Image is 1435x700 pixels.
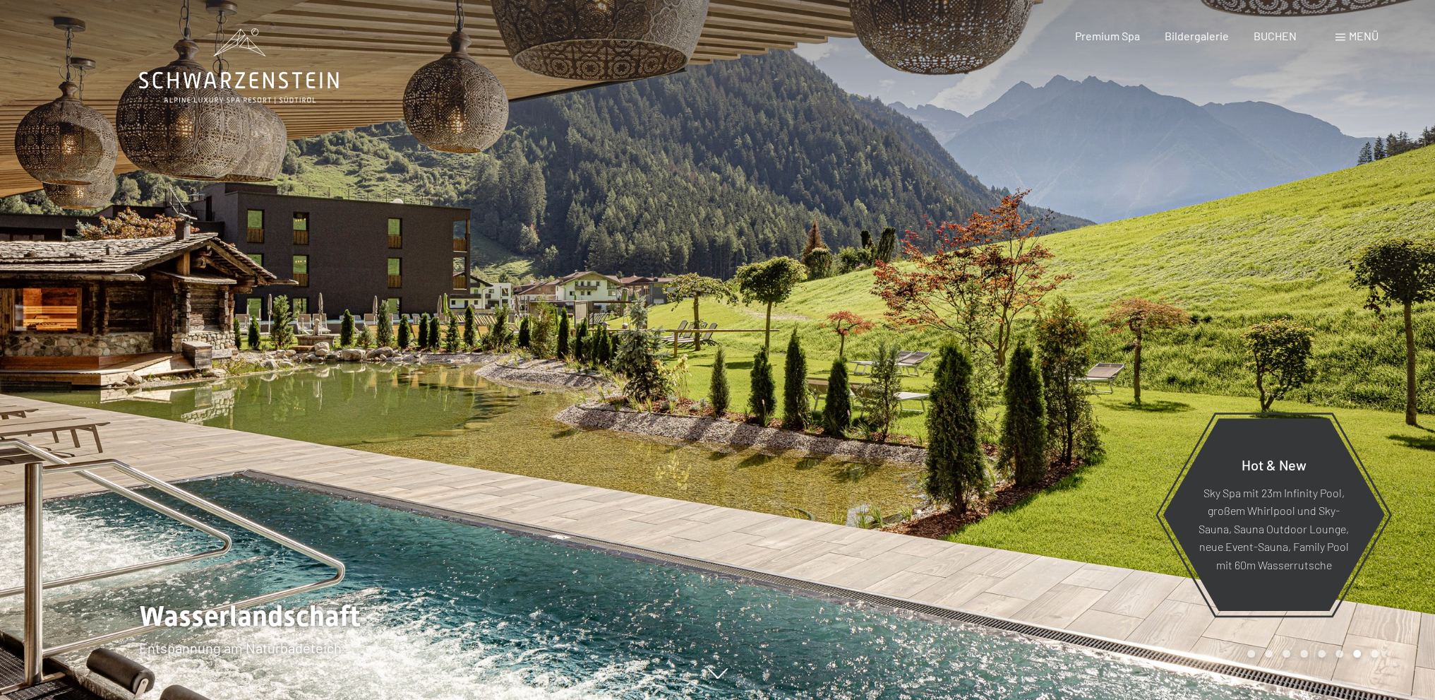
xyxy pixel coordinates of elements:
div: Carousel Page 3 [1283,650,1290,658]
div: Carousel Page 1 [1247,650,1255,658]
a: Hot & New Sky Spa mit 23m Infinity Pool, großem Whirlpool und Sky-Sauna, Sauna Outdoor Lounge, ne... [1162,417,1386,612]
div: Carousel Page 6 [1335,650,1343,658]
div: Carousel Page 4 [1300,650,1308,658]
div: Carousel Page 2 [1265,650,1273,658]
a: Premium Spa [1074,29,1139,42]
div: Carousel Page 8 [1371,650,1379,658]
span: Hot & New [1242,456,1307,473]
a: BUCHEN [1254,29,1297,42]
span: Menü [1349,29,1379,42]
div: Carousel Pagination [1242,650,1379,658]
p: Sky Spa mit 23m Infinity Pool, großem Whirlpool und Sky-Sauna, Sauna Outdoor Lounge, neue Event-S... [1197,483,1350,574]
div: Carousel Page 7 (Current Slide) [1353,650,1361,658]
a: Bildergalerie [1165,29,1229,42]
div: Carousel Page 5 [1318,650,1326,658]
